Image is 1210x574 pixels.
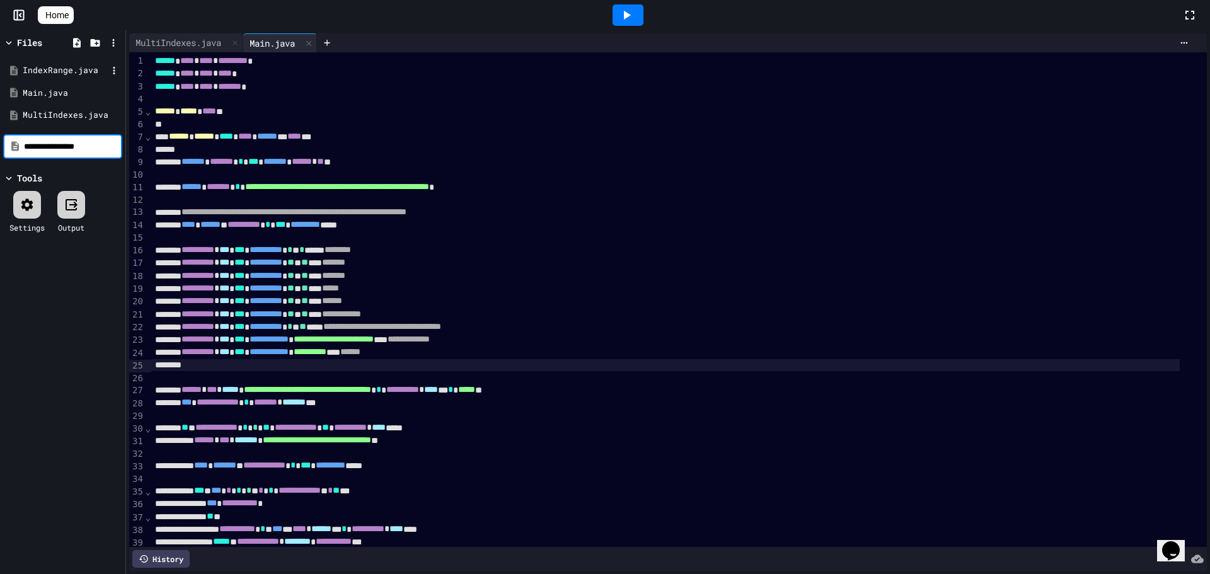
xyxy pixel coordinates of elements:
[145,512,151,522] span: Fold line
[129,144,145,156] div: 8
[129,93,145,106] div: 4
[129,206,145,219] div: 13
[129,524,145,537] div: 38
[17,36,42,49] div: Files
[145,486,151,497] span: Fold line
[129,473,145,486] div: 34
[129,81,145,93] div: 3
[129,372,145,385] div: 26
[17,171,42,185] div: Tools
[145,106,151,117] span: Fold line
[129,347,145,360] div: 24
[129,244,145,257] div: 16
[23,109,121,122] div: MultiIndexes.java
[132,550,190,568] div: History
[129,309,145,321] div: 21
[129,67,145,80] div: 2
[129,384,145,397] div: 27
[129,118,145,131] div: 6
[129,55,145,67] div: 1
[129,194,145,207] div: 12
[145,132,151,142] span: Fold line
[145,423,151,433] span: Fold line
[243,37,301,50] div: Main.java
[38,6,74,24] a: Home
[129,498,145,511] div: 36
[129,33,243,52] div: MultiIndexes.java
[129,321,145,334] div: 22
[129,156,145,169] div: 9
[129,257,145,270] div: 17
[129,398,145,410] div: 28
[243,33,317,52] div: Main.java
[58,222,84,233] div: Output
[23,87,121,100] div: Main.java
[129,486,145,498] div: 35
[129,131,145,144] div: 7
[129,169,145,181] div: 10
[1157,524,1197,561] iframe: chat widget
[129,219,145,232] div: 14
[129,537,145,549] div: 39
[9,222,45,233] div: Settings
[129,334,145,347] div: 23
[129,423,145,435] div: 30
[23,64,107,77] div: IndexRange.java
[129,410,145,423] div: 29
[129,435,145,448] div: 31
[45,9,69,21] span: Home
[129,283,145,296] div: 19
[129,106,145,118] div: 5
[129,270,145,283] div: 18
[129,461,145,473] div: 33
[129,360,145,372] div: 25
[129,181,145,194] div: 11
[129,296,145,308] div: 20
[129,512,145,524] div: 37
[129,448,145,461] div: 32
[129,36,228,49] div: MultiIndexes.java
[129,232,145,244] div: 15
